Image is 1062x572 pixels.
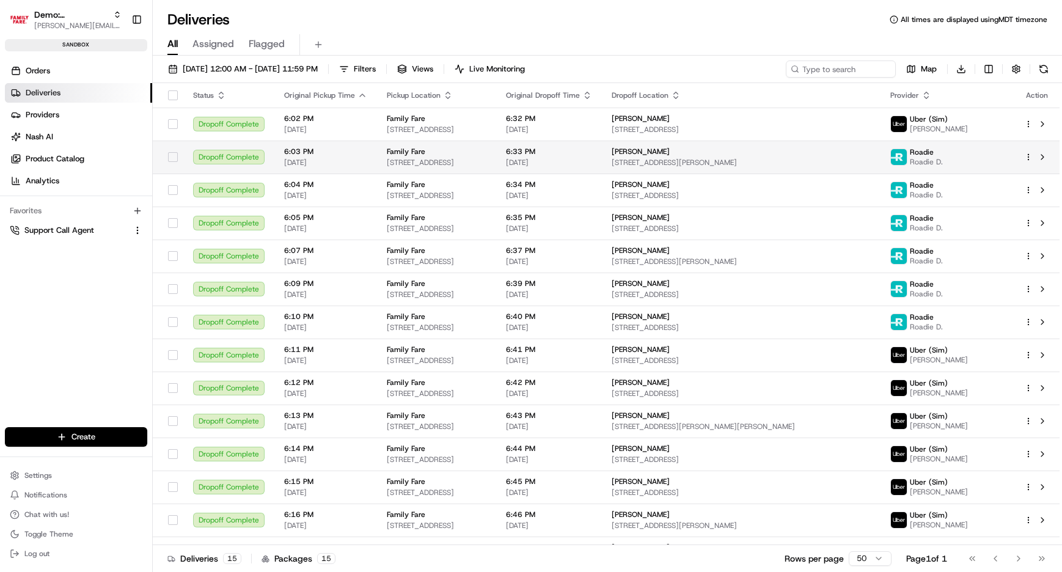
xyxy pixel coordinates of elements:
span: Notifications [24,490,67,500]
span: 6:45 PM [506,477,592,486]
span: 6:11 PM [284,345,367,354]
span: Roadie [910,213,934,223]
span: [DATE] [506,455,592,464]
span: 6:45 PM [284,543,367,552]
span: 6:33 PM [506,147,592,156]
button: Start new chat [208,120,222,135]
span: 6:05 PM [284,213,367,222]
span: Support Call Agent [24,225,94,236]
span: 6:43 PM [506,411,592,420]
span: [DATE] [284,323,367,332]
img: roadie-logo.jpg [891,314,907,330]
span: [PERSON_NAME] [612,246,670,255]
span: Family Fare [387,279,425,288]
span: Roadie D. [910,190,943,200]
span: Dropoff Location [612,90,668,100]
span: Family Fare [387,510,425,519]
span: Uber (Sim) [910,477,948,487]
button: Refresh [1035,61,1052,78]
span: Roadie D. [910,223,943,233]
span: Live Monitoring [469,64,525,75]
div: 15 [223,553,241,564]
span: Uber (Sim) [910,543,948,553]
div: 📗 [12,178,22,188]
a: Providers [5,105,152,125]
button: Notifications [5,486,147,504]
a: Orders [5,61,152,81]
button: Chat with us! [5,506,147,523]
span: [STREET_ADDRESS] [387,125,486,134]
div: Deliveries [167,552,241,565]
input: Clear [32,79,202,92]
span: Family Fare [387,411,425,420]
div: 15 [317,553,335,564]
button: Support Call Agent [5,221,147,240]
span: Pickup Location [387,90,441,100]
img: uber-new-logo.jpeg [891,380,907,396]
span: [PERSON_NAME] [910,355,968,365]
button: Toggle Theme [5,526,147,543]
span: [DATE] [284,356,367,365]
span: All [167,37,178,51]
span: [DATE] [284,455,367,464]
img: roadie-logo.jpg [891,215,907,231]
span: All times are displayed using MDT timezone [901,15,1047,24]
span: [PERSON_NAME] [910,487,968,497]
span: Uber (Sim) [910,411,948,421]
span: Family Fare [387,543,425,552]
span: [DATE] 12:00 AM - [DATE] 11:59 PM [183,64,318,75]
span: [DATE] [506,521,592,530]
div: We're available if you need us! [42,129,155,139]
span: [STREET_ADDRESS] [387,422,486,431]
span: [DATE] [284,521,367,530]
span: Knowledge Base [24,177,93,189]
span: Views [412,64,433,75]
span: Family Fare [387,378,425,387]
span: [DATE] [506,158,592,167]
span: [STREET_ADDRESS] [612,125,871,134]
span: [PERSON_NAME] [910,454,968,464]
span: [STREET_ADDRESS] [612,191,871,200]
button: Settings [5,467,147,484]
img: uber-new-logo.jpeg [891,446,907,462]
span: [DATE] [506,125,592,134]
span: 6:14 PM [284,444,367,453]
a: 💻API Documentation [98,172,201,194]
img: Demo: Benny [10,10,29,29]
a: 📗Knowledge Base [7,172,98,194]
span: Product Catalog [26,153,84,164]
span: Roadie [910,312,934,322]
span: [STREET_ADDRESS][PERSON_NAME] [612,158,871,167]
span: [PERSON_NAME] [910,421,968,431]
span: Original Dropoff Time [506,90,580,100]
span: Roadie [910,147,934,157]
img: roadie-logo.jpg [891,248,907,264]
span: [DATE] [284,422,367,431]
span: [PERSON_NAME] [612,345,670,354]
span: [PERSON_NAME] [612,477,670,486]
span: Provider [890,90,919,100]
img: 1736555255976-a54dd68f-1ca7-489b-9aae-adbdc363a1c4 [12,117,34,139]
span: 6:04 PM [284,180,367,189]
span: [STREET_ADDRESS] [387,158,486,167]
a: Analytics [5,171,152,191]
span: Uber (Sim) [910,378,948,388]
img: Nash [12,12,37,37]
span: Roadie [910,180,934,190]
button: Map [901,61,942,78]
span: Family Fare [387,477,425,486]
span: [DATE] [284,488,367,497]
span: [STREET_ADDRESS] [387,323,486,332]
span: Status [193,90,214,100]
span: Pylon [122,207,148,216]
span: [STREET_ADDRESS] [387,224,486,233]
img: uber-new-logo.jpeg [891,116,907,132]
span: [DATE] [284,389,367,398]
span: [STREET_ADDRESS] [387,290,486,299]
span: [DATE] [284,290,367,299]
span: Roadie D. [910,256,943,266]
span: Demo: [PERSON_NAME] [34,9,108,21]
span: [DATE] [284,125,367,134]
a: Nash AI [5,127,152,147]
span: [PERSON_NAME] [612,444,670,453]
